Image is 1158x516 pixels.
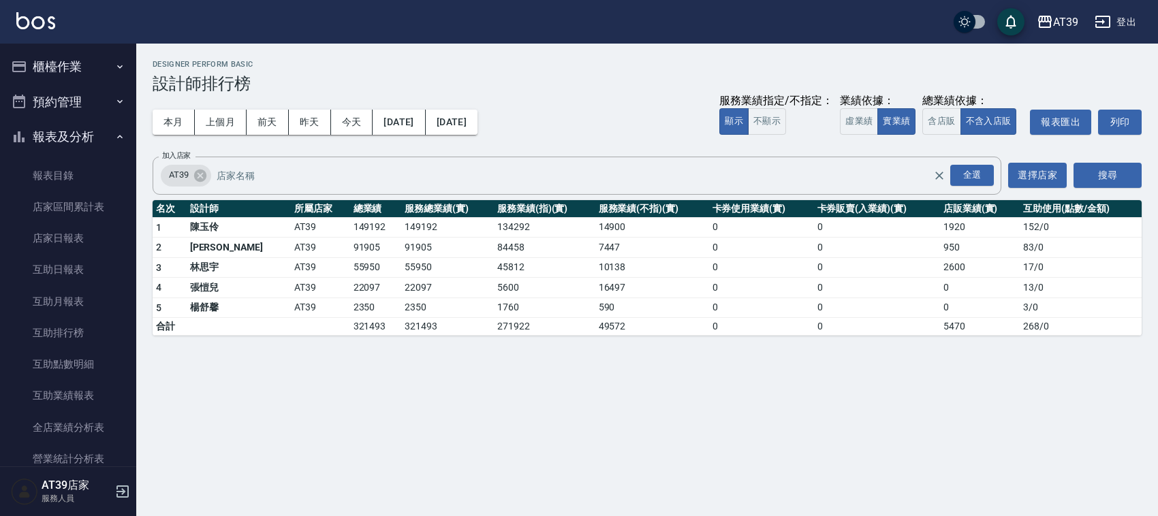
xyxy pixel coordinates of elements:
td: AT39 [291,238,349,258]
td: 0 [814,297,940,318]
td: 7447 [595,238,709,258]
span: 3 [156,262,161,273]
td: 2350 [401,297,494,318]
button: 顯示 [719,108,749,135]
h5: AT39店家 [42,479,111,492]
td: 22097 [401,278,494,298]
td: 1920 [940,217,1020,238]
td: 0 [814,217,940,238]
th: 服務業績(不指)(實) [595,200,709,218]
button: save [997,8,1024,35]
td: 321493 [401,318,494,336]
td: 14900 [595,217,709,238]
td: 張愷兒 [187,278,292,298]
td: 84458 [494,238,595,258]
td: 0 [940,278,1020,298]
td: 0 [709,278,814,298]
td: 268 / 0 [1020,318,1142,336]
button: 不顯示 [748,108,786,135]
td: 0 [814,318,940,336]
td: AT39 [291,257,349,278]
a: 互助業績報表 [5,380,131,411]
button: 上個月 [195,110,247,135]
button: 登出 [1089,10,1142,35]
td: 950 [940,238,1020,258]
td: 0 [814,238,940,258]
button: 含店販 [922,108,960,135]
td: 合計 [153,318,187,336]
td: 22097 [350,278,402,298]
button: 虛業績 [840,108,878,135]
td: 55950 [401,257,494,278]
td: 5470 [940,318,1020,336]
td: 152 / 0 [1020,217,1142,238]
h3: 設計師排行榜 [153,74,1142,93]
th: 卡券使用業績(實) [709,200,814,218]
button: 不含入店販 [960,108,1017,135]
th: 設計師 [187,200,292,218]
td: 83 / 0 [1020,238,1142,258]
td: 0 [709,217,814,238]
td: 149192 [350,217,402,238]
div: 服務業績指定/不指定： [719,94,833,108]
th: 卡券販賣(入業績)(實) [814,200,940,218]
button: 櫃檯作業 [5,49,131,84]
td: 2350 [350,297,402,318]
td: 17 / 0 [1020,257,1142,278]
button: 選擇店家 [1008,163,1067,188]
td: 149192 [401,217,494,238]
td: 0 [814,278,940,298]
span: 5 [156,302,161,313]
td: 0 [814,257,940,278]
button: 昨天 [289,110,331,135]
td: 5600 [494,278,595,298]
th: 所屬店家 [291,200,349,218]
td: 49572 [595,318,709,336]
td: 0 [709,238,814,258]
td: 91905 [350,238,402,258]
input: 店家名稱 [213,163,958,187]
td: 0 [940,297,1020,318]
a: 互助月報表 [5,286,131,317]
a: 互助點數明細 [5,349,131,380]
button: AT39 [1031,8,1084,36]
button: 前天 [247,110,289,135]
button: 本月 [153,110,195,135]
label: 加入店家 [162,150,191,161]
td: AT39 [291,217,349,238]
td: 陳玉伶 [187,217,292,238]
button: [DATE] [373,110,425,135]
td: 2600 [940,257,1020,278]
td: 1760 [494,297,595,318]
p: 服務人員 [42,492,111,504]
th: 名次 [153,200,187,218]
td: 楊舒馨 [187,297,292,318]
td: 590 [595,297,709,318]
a: 全店業績分析表 [5,412,131,443]
div: AT39 [1053,14,1078,31]
td: 16497 [595,278,709,298]
td: 13 / 0 [1020,278,1142,298]
th: 總業績 [350,200,402,218]
img: Logo [16,12,55,29]
th: 店販業績(實) [940,200,1020,218]
table: a dense table [153,200,1142,336]
span: 1 [156,222,161,233]
button: Open [948,162,997,189]
a: 互助排行榜 [5,317,131,349]
button: [DATE] [426,110,478,135]
td: 134292 [494,217,595,238]
button: 預約管理 [5,84,131,120]
td: 271922 [494,318,595,336]
div: 全選 [950,165,994,186]
td: AT39 [291,278,349,298]
td: 321493 [350,318,402,336]
div: AT39 [161,165,211,187]
span: 4 [156,282,161,293]
th: 服務總業績(實) [401,200,494,218]
th: 服務業績(指)(實) [494,200,595,218]
div: 總業績依據： [922,94,1023,108]
td: 0 [709,257,814,278]
button: 報表匯出 [1030,110,1091,135]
